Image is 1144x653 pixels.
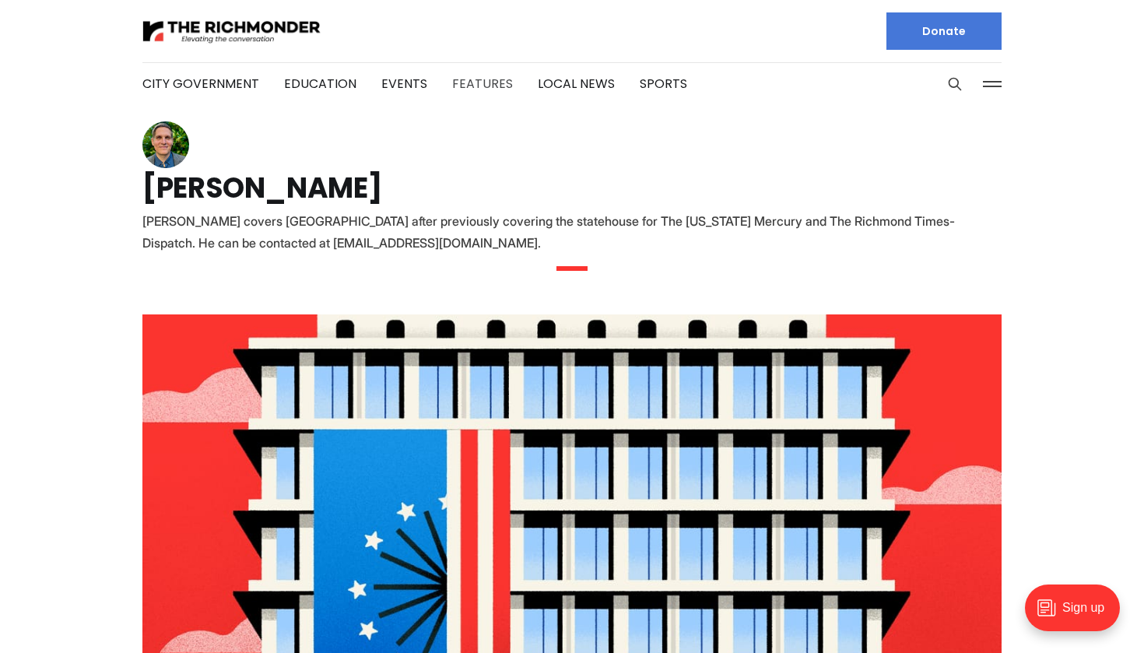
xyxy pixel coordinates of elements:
img: The Richmonder [142,18,321,45]
a: Events [381,75,427,93]
img: Graham Moomaw [142,121,189,168]
a: Education [284,75,356,93]
a: City Government [142,75,259,93]
a: Sports [640,75,687,93]
div: [PERSON_NAME] covers [GEOGRAPHIC_DATA] after previously covering the statehouse for The [US_STATE... [142,210,1002,254]
iframe: portal-trigger [1012,577,1144,653]
a: Local News [538,75,615,93]
a: Donate [886,12,1002,50]
button: Search this site [943,72,967,96]
h1: [PERSON_NAME] [142,176,1002,201]
a: Features [452,75,513,93]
